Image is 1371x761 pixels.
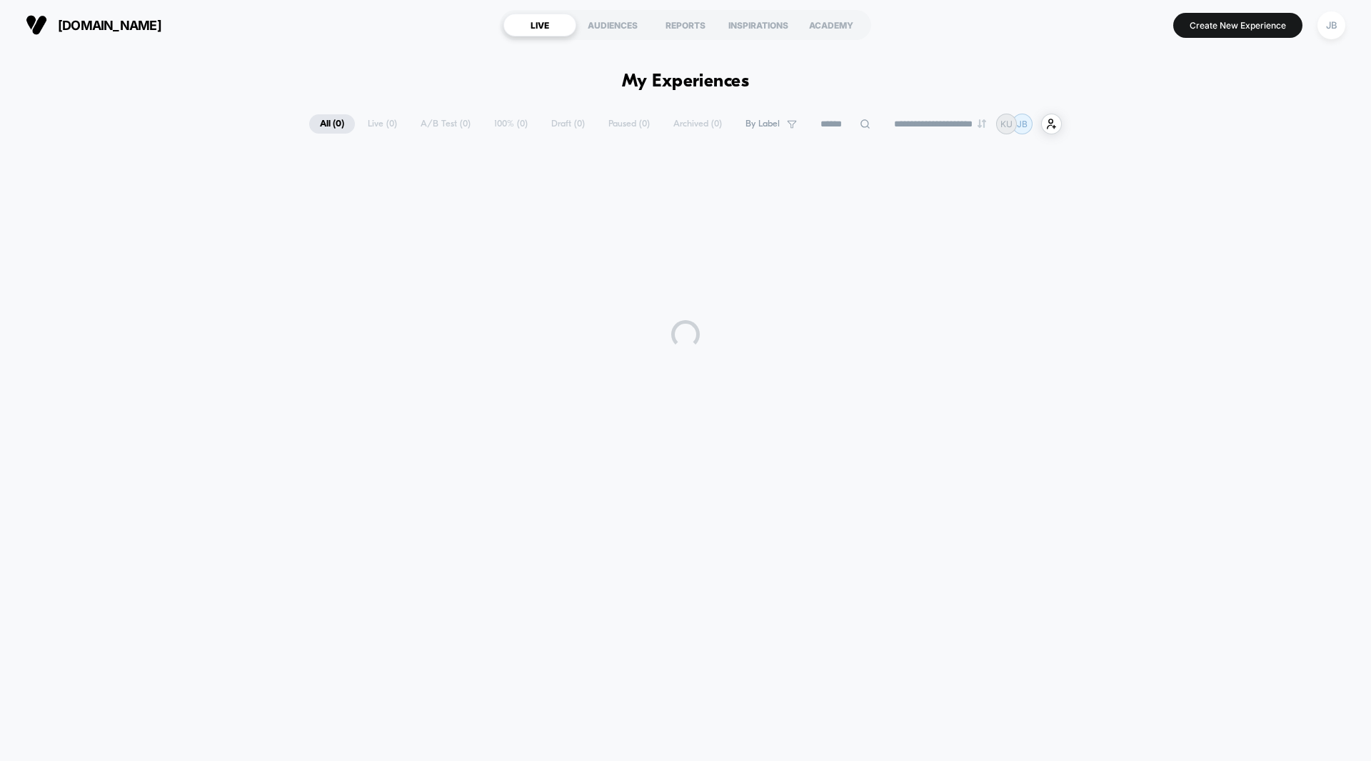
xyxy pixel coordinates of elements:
img: end [978,119,986,128]
div: ACADEMY [795,14,868,36]
h1: My Experiences [622,71,750,92]
p: KU [1000,119,1013,129]
button: [DOMAIN_NAME] [21,14,166,36]
div: REPORTS [649,14,722,36]
span: All ( 0 ) [309,114,355,134]
span: [DOMAIN_NAME] [58,18,161,33]
img: Visually logo [26,14,47,36]
div: LIVE [503,14,576,36]
p: JB [1017,119,1028,129]
div: INSPIRATIONS [722,14,795,36]
button: JB [1313,11,1350,40]
div: JB [1317,11,1345,39]
button: Create New Experience [1173,13,1302,38]
span: By Label [745,119,780,129]
div: AUDIENCES [576,14,649,36]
